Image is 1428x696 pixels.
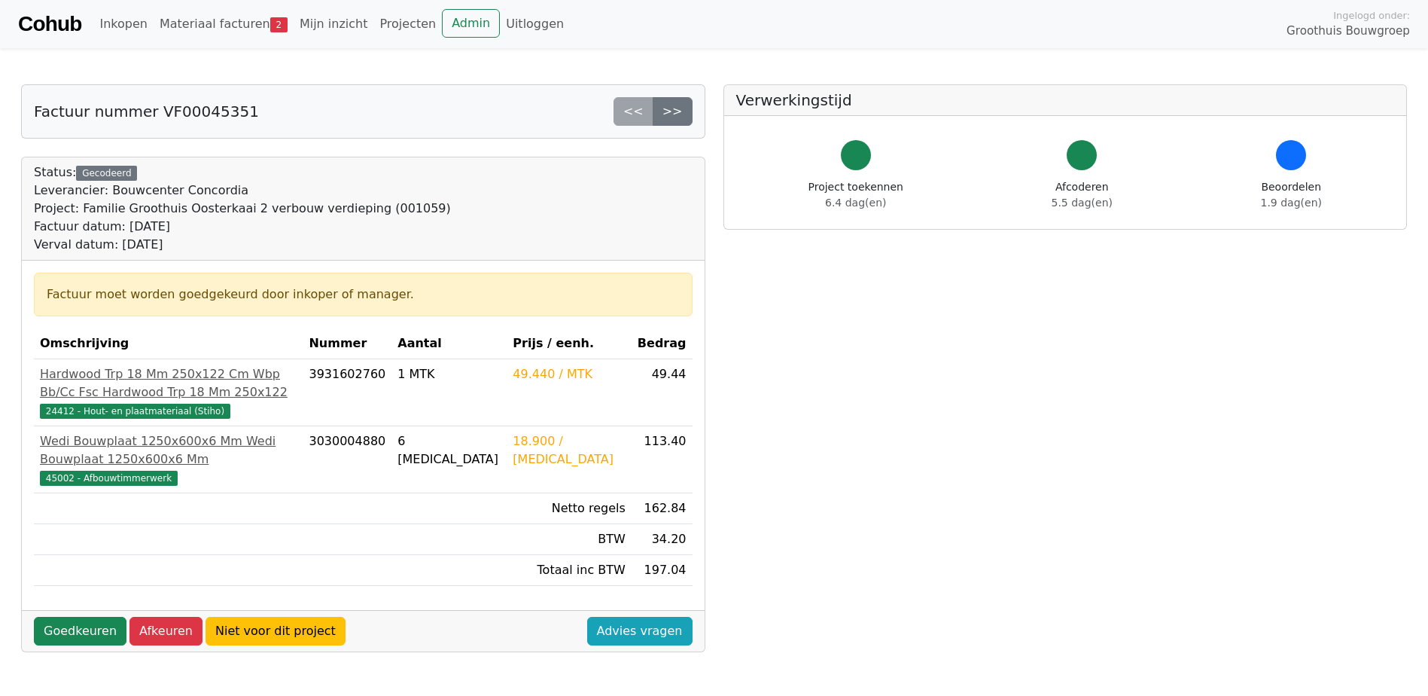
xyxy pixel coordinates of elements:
div: Hardwood Trp 18 Mm 250x122 Cm Wbp Bb/Cc Fsc Hardwood Trp 18 Mm 250x122 [40,365,297,401]
span: Groothuis Bouwgroep [1286,23,1410,40]
span: 6.4 dag(en) [825,197,886,209]
span: 45002 - Afbouwtimmerwerk [40,471,178,486]
td: Totaal inc BTW [507,555,632,586]
div: Beoordelen [1261,179,1322,211]
a: Inkopen [93,9,153,39]
a: Uitloggen [500,9,570,39]
div: 18.900 / [MEDICAL_DATA] [513,432,626,469]
td: 197.04 [632,555,693,586]
span: Ingelogd onder: [1333,8,1410,23]
td: Netto regels [507,493,632,524]
th: Nummer [303,328,391,359]
div: Verval datum: [DATE] [34,236,451,254]
a: Wedi Bouwplaat 1250x600x6 Mm Wedi Bouwplaat 1250x600x6 Mm45002 - Afbouwtimmerwerk [40,432,297,487]
div: Leverancier: Bouwcenter Concordia [34,182,451,200]
a: Mijn inzicht [294,9,374,39]
span: 24412 - Hout- en plaatmateriaal (Stiho) [40,404,230,419]
th: Prijs / eenh. [507,328,632,359]
td: 113.40 [632,426,693,493]
a: Admin [442,9,500,38]
div: Project toekennen [808,179,903,211]
a: Advies vragen [587,617,693,646]
a: Materiaal facturen2 [154,9,294,39]
div: Status: [34,163,451,254]
a: Hardwood Trp 18 Mm 250x122 Cm Wbp Bb/Cc Fsc Hardwood Trp 18 Mm 250x12224412 - Hout- en plaatmater... [40,365,297,420]
div: 49.440 / MTK [513,365,626,383]
div: Factuur datum: [DATE] [34,218,451,236]
div: Gecodeerd [76,166,137,181]
span: 5.5 dag(en) [1052,197,1113,209]
td: 34.20 [632,524,693,555]
td: 3931602760 [303,359,391,426]
h5: Factuur nummer VF00045351 [34,102,259,121]
a: >> [653,97,693,126]
div: Wedi Bouwplaat 1250x600x6 Mm Wedi Bouwplaat 1250x600x6 Mm [40,432,297,469]
div: Afcoderen [1052,179,1113,211]
span: 2 [270,17,288,32]
th: Omschrijving [34,328,303,359]
td: 49.44 [632,359,693,426]
a: Goedkeuren [34,617,126,646]
td: 3030004880 [303,426,391,493]
div: Factuur moet worden goedgekeurd door inkoper of manager. [47,285,680,304]
th: Bedrag [632,328,693,359]
a: Afkeuren [129,617,202,646]
th: Aantal [391,328,507,359]
div: 1 MTK [397,365,501,383]
h5: Verwerkingstijd [736,91,1395,109]
td: 162.84 [632,493,693,524]
div: 6 [MEDICAL_DATA] [397,432,501,469]
div: Project: Familie Groothuis Oosterkaai 2 verbouw verdieping (001059) [34,200,451,218]
a: Niet voor dit project [206,617,346,646]
td: BTW [507,524,632,555]
a: Cohub [18,6,81,42]
a: Projecten [373,9,442,39]
span: 1.9 dag(en) [1261,197,1322,209]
